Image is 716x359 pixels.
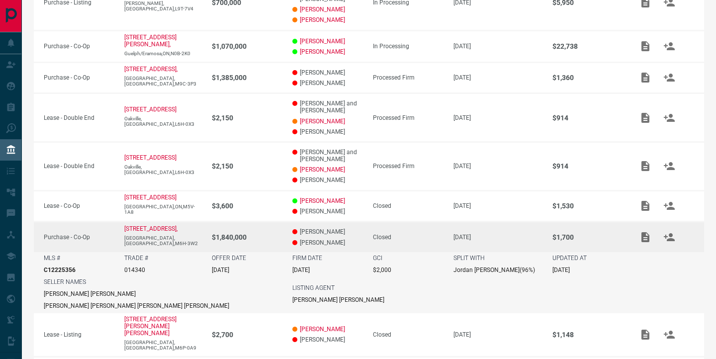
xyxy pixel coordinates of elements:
[453,163,542,170] p: [DATE]
[552,267,570,273] p: [DATE]
[212,162,282,170] p: $2,150
[124,316,177,337] a: [STREET_ADDRESS][PERSON_NAME][PERSON_NAME]
[633,162,657,169] span: Add / View Documents
[552,255,587,262] p: UPDATED AT
[292,228,363,235] p: [PERSON_NAME]
[657,202,681,209] span: Match Clients
[212,331,282,339] p: $2,700
[124,116,201,127] p: Oakville,[GEOGRAPHIC_DATA],L6H-0X3
[657,162,681,169] span: Match Clients
[212,267,229,273] p: [DATE]
[300,166,345,173] a: [PERSON_NAME]
[292,149,363,163] p: [PERSON_NAME] and [PERSON_NAME]
[552,202,623,210] p: $1,530
[124,225,178,232] a: [STREET_ADDRESS],
[300,48,345,55] a: [PERSON_NAME]
[124,154,177,161] a: [STREET_ADDRESS]
[453,267,535,273] p: Jordan [PERSON_NAME] ( 96 %)
[292,296,384,303] p: [PERSON_NAME] [PERSON_NAME]
[44,267,76,273] p: C12225356
[292,267,310,273] p: [DATE]
[453,43,542,50] p: [DATE]
[124,76,201,87] p: [GEOGRAPHIC_DATA],[GEOGRAPHIC_DATA],M9C-3P3
[657,331,681,338] span: Match Clients
[44,331,114,338] p: Lease - Listing
[44,43,114,50] p: Purchase - Co-Op
[44,74,114,81] p: Purchase - Co-Op
[552,114,623,122] p: $914
[300,38,345,45] a: [PERSON_NAME]
[552,331,623,339] p: $1,148
[44,302,229,309] p: [PERSON_NAME] [PERSON_NAME] [PERSON_NAME] [PERSON_NAME]
[453,255,485,262] p: SPLIT WITH
[124,164,201,175] p: Oakville,[GEOGRAPHIC_DATA],L6H-0X3
[657,42,681,49] span: Match Clients
[292,69,363,76] p: [PERSON_NAME]
[292,100,363,114] p: [PERSON_NAME] and [PERSON_NAME]
[453,74,542,81] p: [DATE]
[300,118,345,125] a: [PERSON_NAME]
[292,255,322,262] p: FIRM DATE
[453,114,542,121] p: [DATE]
[212,74,282,82] p: $1,385,000
[373,255,382,262] p: GCI
[212,202,282,210] p: $3,600
[292,177,363,183] p: [PERSON_NAME]
[212,114,282,122] p: $2,150
[453,234,542,241] p: [DATE]
[124,267,145,273] p: 014340
[292,208,363,215] p: [PERSON_NAME]
[124,194,177,201] a: [STREET_ADDRESS]
[44,290,136,297] p: [PERSON_NAME] [PERSON_NAME]
[124,204,201,215] p: [GEOGRAPHIC_DATA],ON,M5V-1A8
[44,255,60,262] p: MLS #
[373,43,444,50] div: In Processing
[124,66,178,73] a: [STREET_ADDRESS],
[552,233,623,241] p: $1,700
[44,114,114,121] p: Lease - Double End
[292,239,363,246] p: [PERSON_NAME]
[44,234,114,241] p: Purchase - Co-Op
[292,80,363,87] p: [PERSON_NAME]
[373,163,444,170] div: Processed Firm
[633,331,657,338] span: Add / View Documents
[124,51,201,56] p: Guelph/Eramosa,ON,N0B-2K0
[300,16,345,23] a: [PERSON_NAME]
[373,202,444,209] div: Closed
[212,42,282,50] p: $1,070,000
[292,128,363,135] p: [PERSON_NAME]
[300,326,345,333] a: [PERSON_NAME]
[373,234,444,241] div: Closed
[212,233,282,241] p: $1,840,000
[552,162,623,170] p: $914
[657,74,681,81] span: Match Clients
[124,235,201,246] p: [GEOGRAPHIC_DATA],[GEOGRAPHIC_DATA],M6H-3W2
[292,336,363,343] p: [PERSON_NAME]
[124,34,177,48] a: [STREET_ADDRESS][PERSON_NAME],
[633,74,657,81] span: Add / View Documents
[124,255,148,262] p: TRADE #
[633,114,657,121] span: Add / View Documents
[657,233,681,240] span: Match Clients
[212,255,246,262] p: OFFER DATE
[44,278,86,285] p: SELLER NAMES
[373,114,444,121] div: Processed Firm
[300,197,345,204] a: [PERSON_NAME]
[124,340,201,351] p: [GEOGRAPHIC_DATA],[GEOGRAPHIC_DATA],M6P-0A9
[453,331,542,338] p: [DATE]
[373,331,444,338] div: Closed
[657,114,681,121] span: Match Clients
[124,106,177,113] a: [STREET_ADDRESS]
[453,202,542,209] p: [DATE]
[552,42,623,50] p: $22,738
[633,42,657,49] span: Add / View Documents
[44,202,114,209] p: Lease - Co-Op
[44,163,114,170] p: Lease - Double End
